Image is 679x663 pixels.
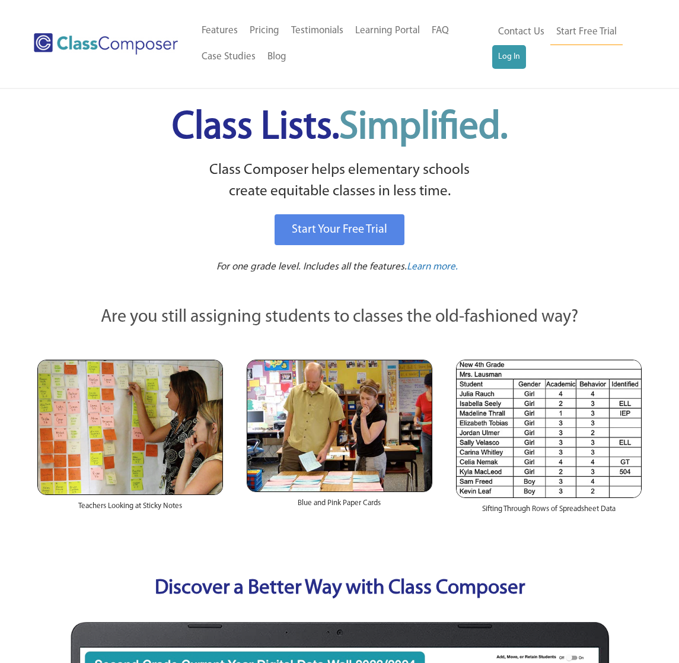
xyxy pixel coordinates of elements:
a: Blog [262,44,292,70]
nav: Header Menu [492,19,636,69]
p: Discover a Better Way with Class Composer [25,574,654,604]
div: Teachers Looking at Sticky Notes [37,495,223,524]
p: Class Composer helps elementary schools create equitable classes in less time. [36,160,644,203]
nav: Header Menu [196,18,492,70]
a: Learning Portal [349,18,426,44]
a: Start Your Free Trial [275,214,404,245]
span: Class Lists. [172,109,508,147]
img: Blue and Pink Paper Cards [247,360,432,492]
p: Are you still assigning students to classes the old-fashioned way? [37,304,642,331]
span: Learn more. [407,262,458,272]
span: For one grade level. Includes all the features. [216,262,407,272]
span: Simplified. [339,109,508,147]
a: Features [196,18,244,44]
a: Learn more. [407,260,458,275]
a: Testimonials [285,18,349,44]
div: Blue and Pink Paper Cards [247,492,432,521]
a: Pricing [244,18,285,44]
img: Teachers Looking at Sticky Notes [37,360,223,495]
a: Case Studies [196,44,262,70]
a: Start Free Trial [550,19,623,46]
a: FAQ [426,18,455,44]
img: Class Composer [34,33,178,55]
div: Sifting Through Rows of Spreadsheet Data [456,498,642,526]
span: Start Your Free Trial [292,224,387,236]
img: Spreadsheets [456,360,642,498]
a: Contact Us [492,19,550,45]
a: Log In [492,45,526,69]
